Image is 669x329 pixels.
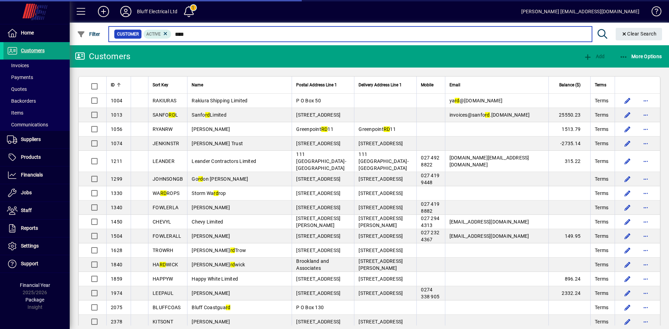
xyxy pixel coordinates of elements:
span: 027 419 8882 [421,201,439,214]
em: rd [455,98,460,103]
span: HAPPYW [153,276,173,282]
a: Settings [3,237,70,255]
a: Items [3,107,70,119]
span: 0274 338 905 [421,287,439,299]
button: Edit [622,202,633,213]
span: [STREET_ADDRESS][PERSON_NAME] [296,216,340,228]
button: Edit [622,273,633,284]
button: Edit [622,230,633,242]
button: Edit [622,173,633,185]
span: 1299 [111,176,122,182]
button: Edit [622,245,633,256]
span: Package [25,297,44,303]
span: [STREET_ADDRESS] [359,290,403,296]
em: rd [205,112,210,118]
a: Payments [3,71,70,83]
span: [STREET_ADDRESS] [359,248,403,253]
em: RD [321,126,328,132]
span: ya @[DOMAIN_NAME] [449,98,503,103]
span: WA ROPS [153,190,179,196]
td: -2735.14 [548,136,590,151]
td: 2332.24 [548,286,590,300]
span: Storm Wa rop [192,190,226,196]
span: SANFO L [153,112,178,118]
span: Sanfo Limited [192,112,226,118]
em: RD [169,112,175,118]
span: RAKIURAS [153,98,176,103]
span: [PERSON_NAME] [192,205,230,210]
span: 1074 [111,141,122,146]
div: Mobile [421,81,440,89]
button: More options [640,95,651,106]
span: Email [449,81,460,89]
span: Brookland and Associates [296,258,329,271]
span: Items [7,110,23,116]
span: [STREET_ADDRESS] [296,141,340,146]
button: Edit [622,95,633,106]
button: Edit [622,302,633,313]
span: HA WICK [153,262,178,267]
em: RD [384,126,390,132]
button: More options [640,245,651,256]
em: rd [214,190,218,196]
span: 027 492 8822 [421,155,439,167]
span: [STREET_ADDRESS][PERSON_NAME] [359,258,403,271]
button: Edit [622,216,633,227]
span: Chevy Limited [192,219,223,225]
span: 027 419 9448 [421,173,439,185]
span: Terms [595,318,608,325]
span: 1974 [111,290,122,296]
div: Bluff Electrical Ltd [137,6,178,17]
span: [STREET_ADDRESS] [359,319,403,324]
span: [STREET_ADDRESS] [296,112,340,118]
span: Rakiura Shipping Limited [192,98,247,103]
span: Terms [595,204,608,211]
span: JOHNSONGB [153,176,183,182]
span: Active [146,32,161,37]
span: [PERSON_NAME] wick [192,262,245,267]
span: Customers [21,48,45,53]
span: [DOMAIN_NAME][EMAIL_ADDRESS][DOMAIN_NAME] [449,155,529,167]
button: Edit [622,138,633,149]
span: Balance ($) [559,81,580,89]
span: Staff [21,207,32,213]
span: Sort Key [153,81,168,89]
button: Edit [622,109,633,120]
span: 2378 [111,319,122,324]
span: [PERSON_NAME] Trow [192,248,246,253]
span: 1330 [111,190,122,196]
span: P O Box 50 [296,98,321,103]
button: More options [640,316,651,327]
span: Customer [117,31,139,38]
button: More options [640,273,651,284]
span: Happy White Limited [192,276,238,282]
span: Terms [595,81,606,89]
button: Edit [622,188,633,199]
span: Communications [7,122,48,127]
span: Leander Contractors Limited [192,158,256,164]
button: Edit [622,259,633,270]
span: FOWLERALL [153,233,181,239]
span: Settings [21,243,39,249]
span: Invoices [7,63,29,68]
em: rd [230,248,235,253]
span: CHEVYL [153,219,171,225]
div: Customers [75,51,130,62]
a: Financials [3,166,70,184]
button: Profile [115,5,137,18]
button: Edit [622,288,633,299]
span: 2075 [111,305,122,310]
span: Terms [595,111,608,118]
span: Terms [595,233,608,240]
a: Invoices [3,60,70,71]
td: 1513.79 [548,122,590,136]
span: Clear Search [621,31,657,37]
span: 1628 [111,248,122,253]
span: KITSONT [153,319,173,324]
button: Clear [616,28,662,40]
span: Greenpoint 11 [359,126,396,132]
span: Terms [595,261,608,268]
button: Add [582,50,606,63]
div: Email [449,81,544,89]
td: 149.95 [548,229,590,243]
